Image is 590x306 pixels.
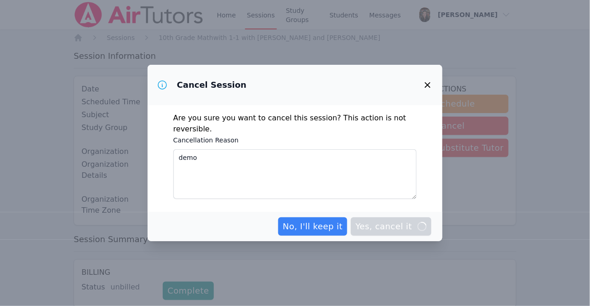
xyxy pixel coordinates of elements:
[278,217,347,236] button: No, I'll keep it
[283,220,343,233] span: No, I'll keep it
[351,217,431,236] button: Yes, cancel it
[173,149,417,199] textarea: demo
[173,113,417,135] p: Are you sure you want to cancel this session? This action is not reversible.
[177,79,246,91] h3: Cancel Session
[355,220,427,233] span: Yes, cancel it
[173,135,417,146] label: Cancellation Reason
